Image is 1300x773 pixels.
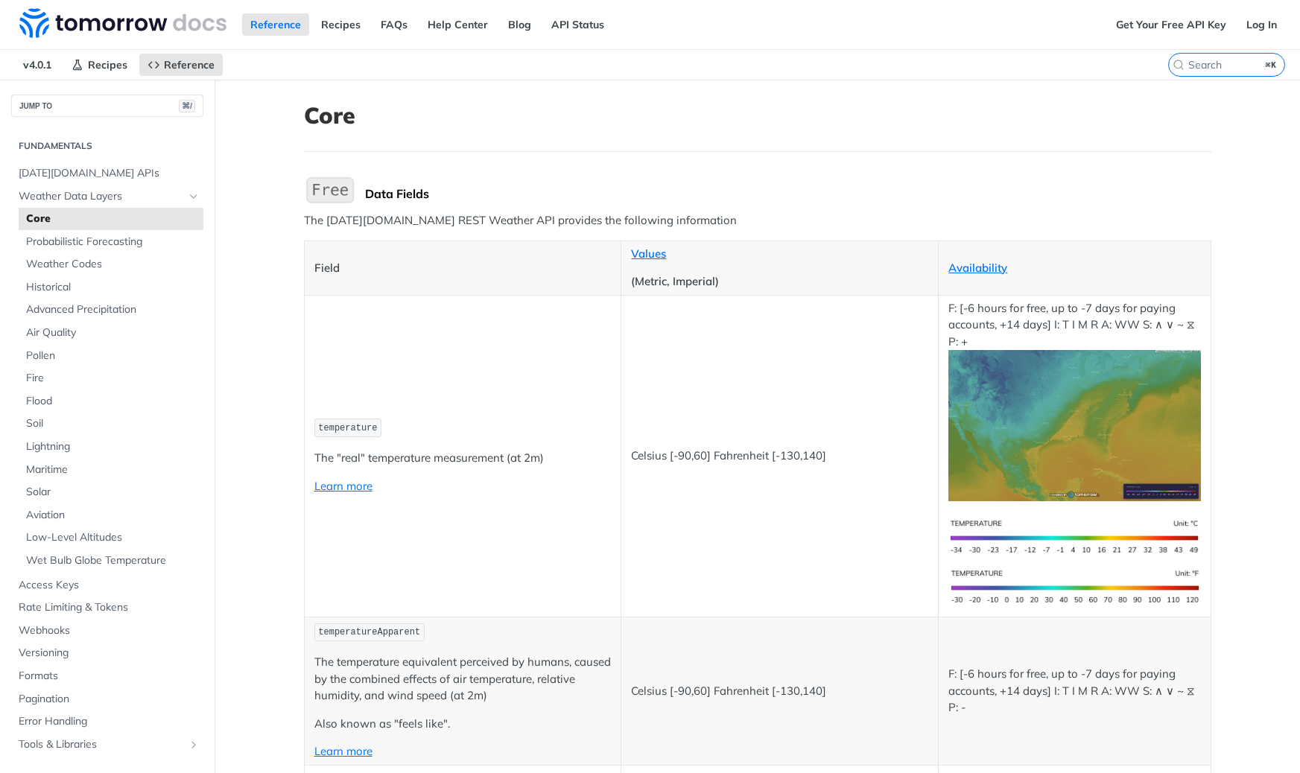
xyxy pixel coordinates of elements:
[164,58,215,71] span: Reference
[188,191,200,203] button: Hide subpages for Weather Data Layers
[19,578,200,593] span: Access Keys
[26,553,200,568] span: Wet Bulb Globe Temperature
[19,459,203,481] a: Maritime
[15,54,60,76] span: v4.0.1
[19,623,200,638] span: Webhooks
[179,100,195,112] span: ⌘/
[11,642,203,664] a: Versioning
[19,367,203,389] a: Fire
[19,692,200,707] span: Pagination
[26,394,200,409] span: Flood
[314,450,612,467] p: The "real" temperature measurement (at 2m)
[314,716,612,733] p: Also known as "feels like".
[26,439,200,454] span: Lightning
[242,13,309,36] a: Reference
[365,186,1211,201] div: Data Fields
[314,479,372,493] a: Learn more
[314,744,372,758] a: Learn more
[19,481,203,503] a: Solar
[304,102,1211,129] h1: Core
[372,13,416,36] a: FAQs
[19,208,203,230] a: Core
[500,13,539,36] a: Blog
[26,416,200,431] span: Soil
[19,669,200,684] span: Formats
[11,688,203,710] a: Pagination
[19,714,200,729] span: Error Handling
[948,418,1200,432] span: Expand image
[11,620,203,642] a: Webhooks
[19,436,203,458] a: Lightning
[948,579,1200,593] span: Expand image
[631,273,928,290] p: (Metric, Imperial)
[11,139,203,153] h2: Fundamentals
[313,13,369,36] a: Recipes
[1173,59,1185,71] svg: Search
[19,276,203,299] a: Historical
[19,322,203,344] a: Air Quality
[26,302,200,317] span: Advanced Precipitation
[19,600,200,615] span: Rate Limiting & Tokens
[26,235,200,249] span: Probabilistic Forecasting
[948,666,1200,716] p: F: [-6 hours for free, up to -7 days for paying accounts, +14 days] I: T I M R A: WW S: ∧ ∨ ~ ⧖ P: -
[11,597,203,619] a: Rate Limiting & Tokens
[26,485,200,500] span: Solar
[314,260,612,277] p: Field
[11,574,203,597] a: Access Keys
[26,371,200,386] span: Fire
[19,166,200,181] span: [DATE][DOMAIN_NAME] APIs
[19,413,203,435] a: Soil
[26,349,200,363] span: Pollen
[318,423,377,433] span: temperature
[26,325,200,340] span: Air Quality
[19,299,203,321] a: Advanced Precipitation
[1238,13,1285,36] a: Log In
[318,627,420,637] span: temperatureApparent
[63,54,136,76] a: Recipes
[26,508,200,523] span: Aviation
[19,504,203,527] a: Aviation
[11,185,203,208] a: Weather Data LayersHide subpages for Weather Data Layers
[19,737,184,752] span: Tools & Libraries
[948,261,1007,275] a: Availability
[948,300,1200,501] p: F: [-6 hours for free, up to -7 days for paying accounts, +14 days] I: T I M R A: WW S: ∧ ∨ ~ ⧖ P: +
[19,345,203,367] a: Pollen
[26,280,200,295] span: Historical
[631,683,928,700] p: Celsius [-90,60] Fahrenheit [-130,140]
[1262,57,1281,72] kbd: ⌘K
[26,211,200,226] span: Core
[26,530,200,545] span: Low-Level Altitudes
[11,162,203,185] a: [DATE][DOMAIN_NAME] APIs
[11,734,203,756] a: Tools & LibrariesShow subpages for Tools & Libraries
[19,646,200,661] span: Versioning
[19,189,184,204] span: Weather Data Layers
[19,550,203,572] a: Wet Bulb Globe Temperature
[948,529,1200,543] span: Expand image
[11,710,203,733] a: Error Handling
[304,212,1211,229] p: The [DATE][DOMAIN_NAME] REST Weather API provides the following information
[19,390,203,413] a: Flood
[419,13,496,36] a: Help Center
[11,665,203,687] a: Formats
[631,448,928,465] p: Celsius [-90,60] Fahrenheit [-130,140]
[139,54,223,76] a: Reference
[26,257,200,272] span: Weather Codes
[543,13,612,36] a: API Status
[88,58,127,71] span: Recipes
[19,253,203,276] a: Weather Codes
[19,527,203,549] a: Low-Level Altitudes
[19,8,226,38] img: Tomorrow.io Weather API Docs
[26,462,200,477] span: Maritime
[1108,13,1234,36] a: Get Your Free API Key
[631,246,666,261] a: Values
[314,654,612,704] p: The temperature equivalent perceived by humans, caused by the combined effects of air temperature...
[11,95,203,117] button: JUMP TO⌘/
[19,231,203,253] a: Probabilistic Forecasting
[188,739,200,751] button: Show subpages for Tools & Libraries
